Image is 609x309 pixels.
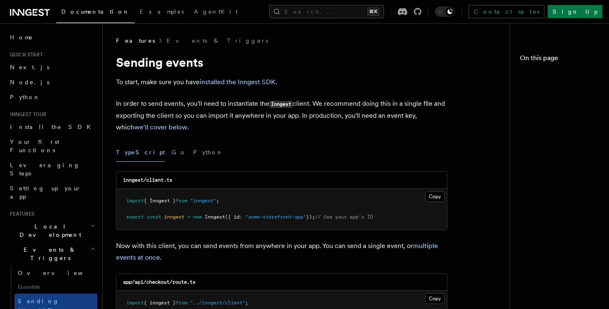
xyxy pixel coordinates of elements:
button: Python [193,143,223,162]
a: multiple events at once [116,242,438,261]
a: Node.js [7,75,97,90]
span: "../inngest/client" [190,300,245,306]
a: Documentation [56,2,135,23]
span: import [126,198,144,204]
code: app/api/checkout/route.ts [123,279,196,285]
a: Events & Triggers [167,36,268,45]
a: we'll cover below [134,123,187,131]
kbd: ⌘K [367,7,379,16]
span: { Inngest } [144,198,176,204]
span: Events & Triggers [7,246,90,262]
span: // Use your app's ID [315,214,373,220]
a: Your first Functions [7,134,97,158]
span: Quick start [7,51,43,58]
a: Overview [15,265,97,280]
span: const [147,214,161,220]
span: Overview [18,270,103,276]
span: Inngest [205,214,225,220]
span: new [193,214,202,220]
code: inngest/client.ts [123,177,172,183]
span: Documentation [61,8,130,15]
p: To start, make sure you have . [116,76,447,88]
button: Search...⌘K [269,5,384,18]
a: Sign Up [548,5,602,18]
a: AgentKit [189,2,243,22]
span: Your first Functions [10,139,59,153]
a: Setting up your app [7,181,97,204]
span: Features [116,36,155,45]
span: ({ id [225,214,239,220]
span: Python [10,94,40,100]
button: Events & Triggers [7,242,97,265]
span: ; [245,300,248,306]
a: Home [7,30,97,45]
a: installed the Inngest SDK [200,78,275,86]
a: Install the SDK [7,119,97,134]
a: Python [7,90,97,105]
span: = [187,214,190,220]
span: from [176,198,187,204]
h4: On this page [520,53,599,66]
span: "acme-storefront-app" [245,214,306,220]
span: Local Development [7,222,90,239]
button: Toggle dark mode [435,7,455,17]
span: Essentials [15,280,97,294]
span: export [126,214,144,220]
button: Copy [425,191,445,202]
span: ; [216,198,219,204]
span: Inngest tour [7,111,46,118]
button: Copy [425,293,445,304]
button: Go [172,143,186,162]
span: { inngest } [144,300,176,306]
span: Home [10,33,33,41]
button: Local Development [7,219,97,242]
button: TypeScript [116,143,165,162]
code: Inngest [269,101,292,108]
span: Install the SDK [10,124,96,130]
span: Node.js [10,79,49,85]
span: import [126,300,144,306]
p: Now with this client, you can send events from anywhere in your app. You can send a single event,... [116,240,447,263]
span: }); [306,214,315,220]
span: : [239,214,242,220]
a: Next.js [7,60,97,75]
span: "inngest" [190,198,216,204]
span: inngest [164,214,184,220]
span: from [176,300,187,306]
a: Contact sales [469,5,544,18]
h1: Sending events [116,55,447,70]
span: AgentKit [194,8,238,15]
span: Setting up your app [10,185,81,200]
a: Leveraging Steps [7,158,97,181]
span: Next.js [10,64,49,71]
p: In order to send events, you'll need to instantiate the client. We recommend doing this in a sing... [116,98,447,133]
a: Examples [135,2,189,22]
span: Features [7,211,34,217]
span: Examples [140,8,184,15]
span: Leveraging Steps [10,162,80,177]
